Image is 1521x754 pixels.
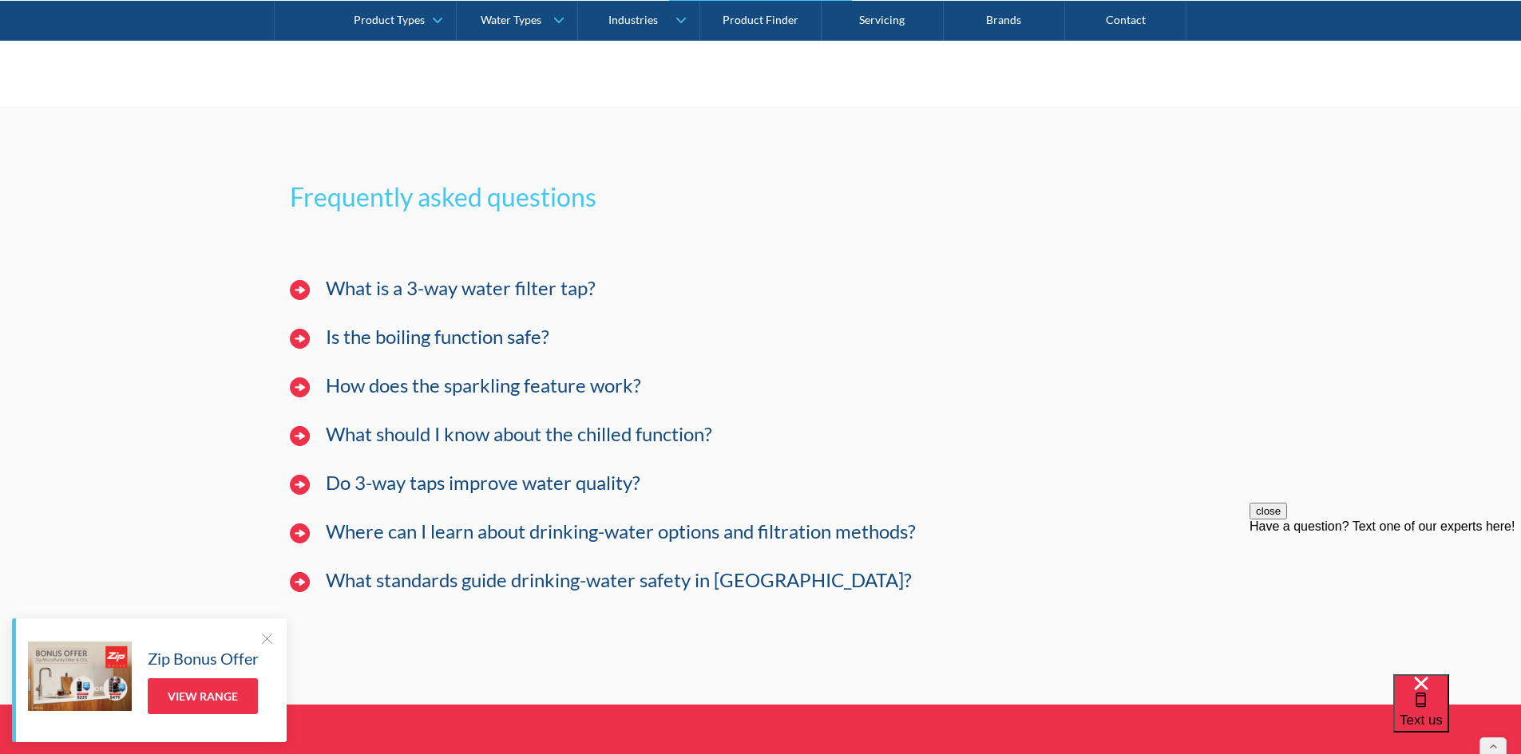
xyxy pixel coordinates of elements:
iframe: podium webchat widget bubble [1393,674,1521,754]
div: Water Types [481,13,541,26]
h5: Zip Bonus Offer [148,646,259,670]
h3: Do 3-way taps improve water quality? [326,472,640,495]
div: Industries [608,13,658,26]
h3: Is the boiling function safe? [326,326,549,349]
h3: What standards guide drinking-water safety in [GEOGRAPHIC_DATA]? [326,569,912,592]
h3: What should I know about the chilled function? [326,423,712,446]
h2: Frequently asked questions [290,178,1232,216]
h3: What is a 3-way water filter tap? [326,277,596,300]
a: View Range [148,678,258,714]
img: Zip Bonus Offer [28,641,132,711]
div: Product Types [354,13,425,26]
h3: How does the sparkling feature work? [326,374,641,397]
iframe: podium webchat widget prompt [1250,503,1521,694]
h3: Where can I learn about drinking-water options and filtration methods? [326,520,916,543]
